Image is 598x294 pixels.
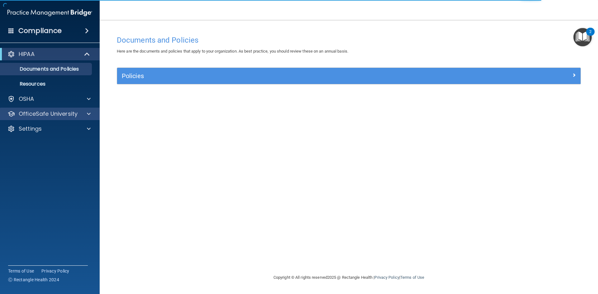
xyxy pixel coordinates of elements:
p: Resources [4,81,89,87]
p: HIPAA [19,50,35,58]
span: Ⓒ Rectangle Health 2024 [8,277,59,283]
a: OSHA [7,95,91,103]
p: Settings [19,125,42,133]
h4: Documents and Policies [117,36,581,44]
a: Policies [122,71,576,81]
a: HIPAA [7,50,90,58]
img: PMB logo [7,7,92,19]
a: Terms of Use [8,268,34,274]
button: Open Resource Center, 2 new notifications [573,28,592,46]
h5: Policies [122,72,460,79]
a: OfficeSafe University [7,110,91,118]
a: Terms of Use [400,275,424,280]
p: OfficeSafe University [19,110,78,118]
a: Privacy Policy [374,275,399,280]
p: OSHA [19,95,34,103]
div: 2 [589,32,591,40]
span: Here are the documents and policies that apply to your organization. As best practice, you should... [117,49,348,54]
a: Privacy Policy [41,268,69,274]
h4: Compliance [18,26,62,35]
div: Copyright © All rights reserved 2025 @ Rectangle Health | | [235,268,463,287]
a: Settings [7,125,91,133]
p: Documents and Policies [4,66,89,72]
